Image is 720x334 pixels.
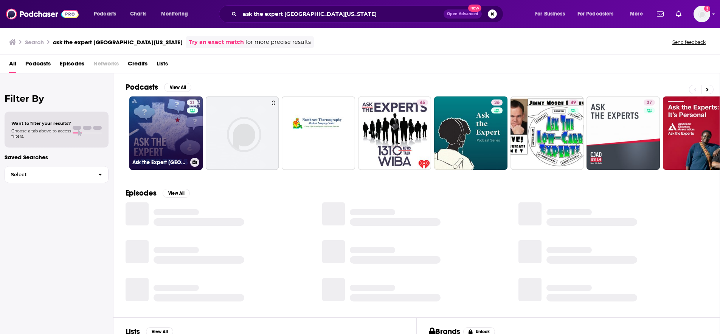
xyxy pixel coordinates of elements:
[571,99,576,107] span: 49
[654,8,667,20] a: Show notifications dropdown
[245,38,311,47] span: for more precise results
[573,8,625,20] button: open menu
[530,8,574,20] button: open menu
[206,96,279,170] a: 0
[94,9,116,19] span: Podcasts
[630,9,643,19] span: More
[694,6,710,22] button: Show profile menu
[9,57,16,73] a: All
[130,9,146,19] span: Charts
[358,96,431,170] a: 45
[6,7,79,21] img: Podchaser - Follow, Share and Rate Podcasts
[129,96,203,170] a: 21Ask the Expert [GEOGRAPHIC_DATA][US_STATE]
[25,57,51,73] a: Podcasts
[157,57,168,73] a: Lists
[417,99,428,106] a: 45
[156,8,198,20] button: open menu
[494,99,500,107] span: 36
[577,9,614,19] span: For Podcasters
[625,8,652,20] button: open menu
[240,8,444,20] input: Search podcasts, credits, & more...
[11,121,71,126] span: Want to filter your results?
[447,12,478,16] span: Open Advanced
[53,39,183,46] h3: ask the expert [GEOGRAPHIC_DATA][US_STATE]
[511,96,584,170] a: 49
[128,57,147,73] a: Credits
[93,57,119,73] span: Networks
[132,159,187,166] h3: Ask the Expert [GEOGRAPHIC_DATA][US_STATE]
[272,99,276,167] div: 0
[5,166,109,183] button: Select
[704,6,710,12] svg: Add a profile image
[694,6,710,22] span: Logged in as MGarceau
[189,38,244,47] a: Try an exact match
[88,8,126,20] button: open menu
[491,99,503,106] a: 36
[5,93,109,104] h2: Filter By
[190,99,195,107] span: 21
[694,6,710,22] img: User Profile
[5,154,109,161] p: Saved Searches
[670,39,708,45] button: Send feedback
[535,9,565,19] span: For Business
[164,83,191,92] button: View All
[673,8,684,20] a: Show notifications dropdown
[420,99,425,107] span: 45
[25,39,44,46] h3: Search
[434,96,507,170] a: 36
[444,9,482,19] button: Open AdvancedNew
[125,8,151,20] a: Charts
[226,5,511,23] div: Search podcasts, credits, & more...
[468,5,482,12] span: New
[187,99,198,106] a: 21
[5,172,92,177] span: Select
[126,188,157,198] h2: Episodes
[568,99,579,106] a: 49
[587,96,660,170] a: 37
[647,99,652,107] span: 37
[60,57,84,73] a: Episodes
[126,82,191,92] a: PodcastsView All
[163,189,190,198] button: View All
[644,99,655,106] a: 37
[161,9,188,19] span: Monitoring
[126,82,158,92] h2: Podcasts
[11,128,71,139] span: Choose a tab above to access filters.
[126,188,190,198] a: EpisodesView All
